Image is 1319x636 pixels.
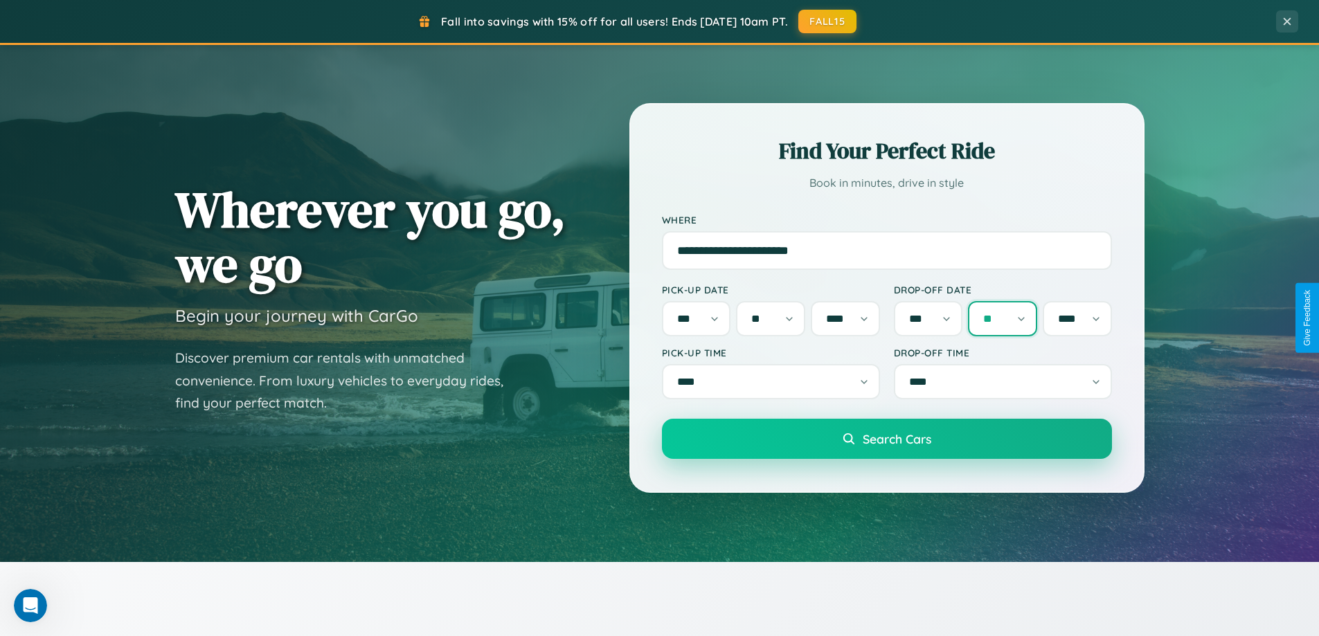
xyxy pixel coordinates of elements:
h1: Wherever you go, we go [175,182,566,291]
label: Drop-off Date [894,284,1112,296]
iframe: Intercom live chat [14,589,47,622]
h2: Find Your Perfect Ride [662,136,1112,166]
p: Discover premium car rentals with unmatched convenience. From luxury vehicles to everyday rides, ... [175,347,521,415]
button: Search Cars [662,419,1112,459]
span: Fall into savings with 15% off for all users! Ends [DATE] 10am PT. [441,15,788,28]
div: Give Feedback [1302,290,1312,346]
button: FALL15 [798,10,856,33]
label: Pick-up Date [662,284,880,296]
span: Search Cars [863,431,931,446]
label: Where [662,214,1112,226]
p: Book in minutes, drive in style [662,173,1112,193]
label: Drop-off Time [894,347,1112,358]
label: Pick-up Time [662,347,880,358]
h3: Begin your journey with CarGo [175,305,418,326]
